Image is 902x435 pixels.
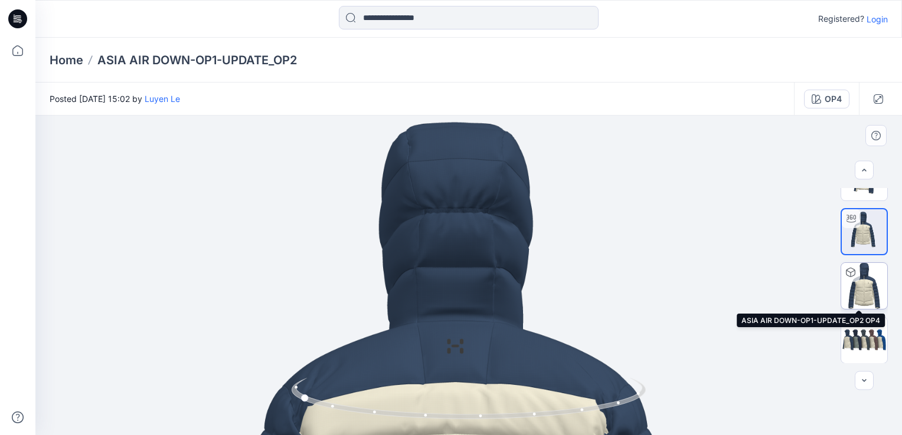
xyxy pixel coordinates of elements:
[97,52,297,68] p: ASIA AIR DOWN-OP1-UPDATE_OP2
[841,326,887,354] img: All colorways
[825,93,842,106] div: OP4
[841,263,887,309] img: ASIA AIR DOWN-OP1-UPDATE_OP2 OP4
[50,52,83,68] a: Home
[818,12,864,26] p: Registered?
[804,90,849,108] button: OP4
[145,94,180,104] a: Luyen Le
[867,13,888,25] p: Login
[842,209,887,254] img: Turntable
[50,93,180,105] span: Posted [DATE] 15:02 by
